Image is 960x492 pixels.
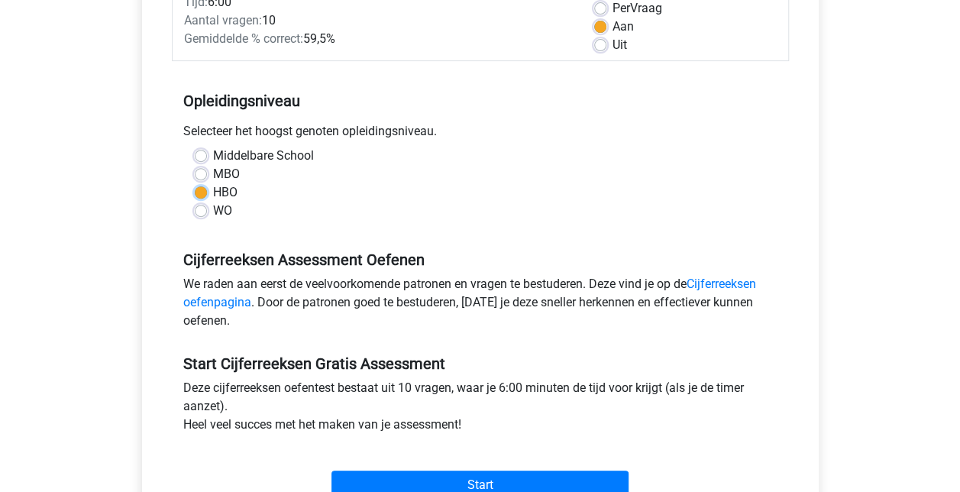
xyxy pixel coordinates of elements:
[172,275,789,336] div: We raden aan eerst de veelvoorkomende patronen en vragen te bestuderen. Deze vind je op de . Door...
[613,36,627,54] label: Uit
[613,18,634,36] label: Aan
[213,202,232,220] label: WO
[213,147,314,165] label: Middelbare School
[172,379,789,440] div: Deze cijferreeksen oefentest bestaat uit 10 vragen, waar je 6:00 minuten de tijd voor krijgt (als...
[183,251,777,269] h5: Cijferreeksen Assessment Oefenen
[184,13,262,28] span: Aantal vragen:
[183,86,777,116] h5: Opleidingsniveau
[613,1,630,15] span: Per
[173,30,583,48] div: 59,5%
[213,183,238,202] label: HBO
[173,11,583,30] div: 10
[184,31,303,46] span: Gemiddelde % correct:
[172,122,789,147] div: Selecteer het hoogst genoten opleidingsniveau.
[183,354,777,373] h5: Start Cijferreeksen Gratis Assessment
[213,165,240,183] label: MBO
